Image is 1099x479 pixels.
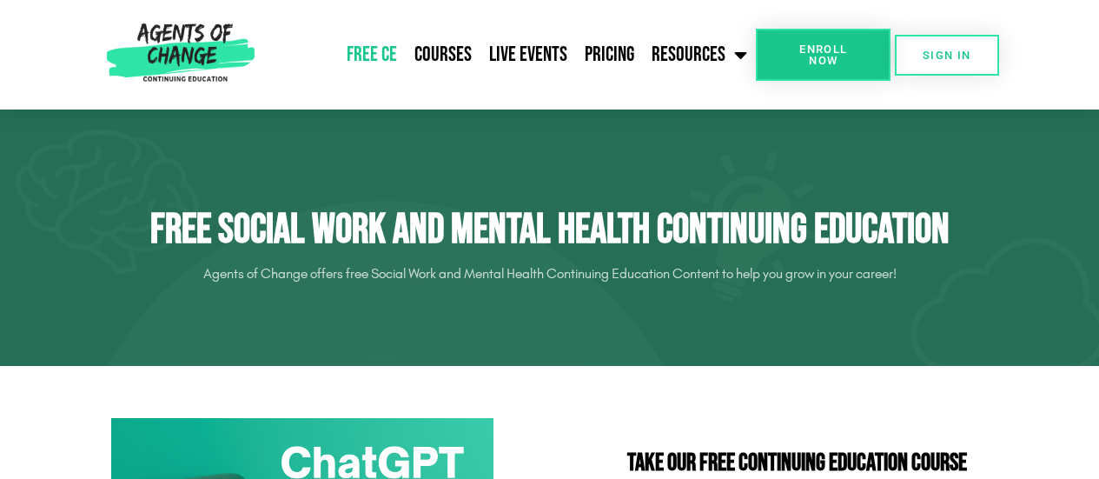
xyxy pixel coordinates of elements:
a: SIGN IN [895,35,999,76]
a: Pricing [576,33,643,77]
a: Free CE [338,33,406,77]
span: Enroll Now [784,43,863,66]
a: Resources [643,33,756,77]
p: Agents of Change offers free Social Work and Mental Health Continuing Education Content to help y... [63,260,1036,288]
nav: Menu [262,33,756,77]
a: Enroll Now [756,29,890,81]
h1: Free Social Work and Mental Health Continuing Education [63,205,1036,256]
a: Live Events [480,33,576,77]
a: Courses [406,33,480,77]
span: SIGN IN [923,50,971,61]
h2: Take Our FREE Continuing Education Course [559,451,1036,476]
